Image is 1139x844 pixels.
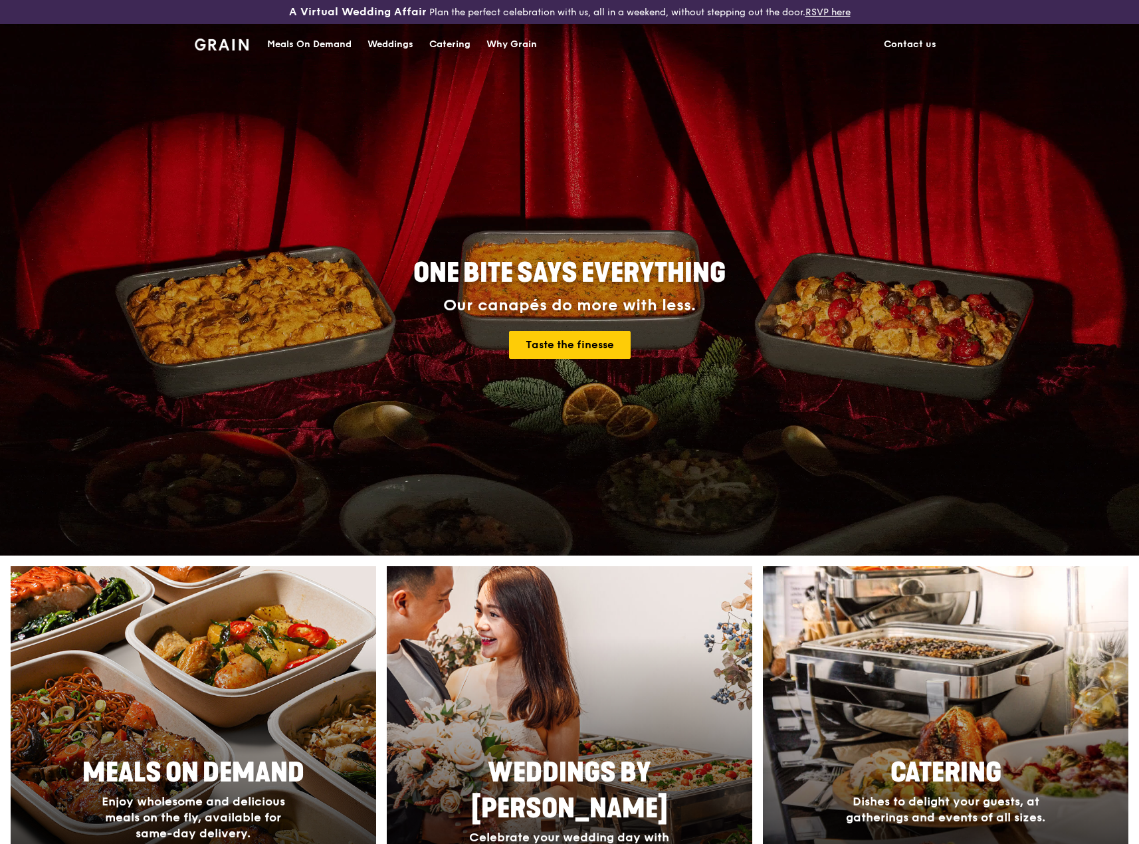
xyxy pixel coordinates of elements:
[367,25,413,64] div: Weddings
[846,794,1045,825] span: Dishes to delight your guests, at gatherings and events of all sizes.
[876,25,944,64] a: Contact us
[289,5,427,19] h3: A Virtual Wedding Affair
[478,25,545,64] a: Why Grain
[267,25,352,64] div: Meals On Demand
[102,794,285,841] span: Enjoy wholesome and delicious meals on the fly, available for same-day delivery.
[360,25,421,64] a: Weddings
[429,25,470,64] div: Catering
[82,757,304,789] span: Meals On Demand
[413,257,726,289] span: ONE BITE SAYS EVERYTHING
[190,5,950,19] div: Plan the perfect celebration with us, all in a weekend, without stepping out the door.
[330,296,809,315] div: Our canapés do more with less.
[421,25,478,64] a: Catering
[195,39,249,51] img: Grain
[890,757,1001,789] span: Catering
[509,331,631,359] a: Taste the finesse
[471,757,668,825] span: Weddings by [PERSON_NAME]
[195,23,249,63] a: GrainGrain
[805,7,851,18] a: RSVP here
[486,25,537,64] div: Why Grain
